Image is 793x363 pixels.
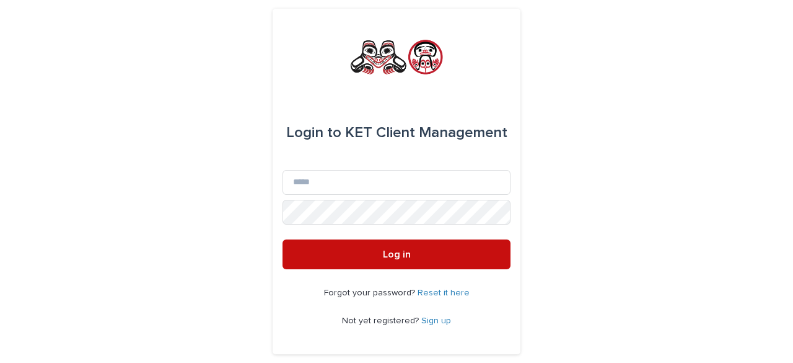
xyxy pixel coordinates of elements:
a: Sign up [421,316,451,325]
div: KET Client Management [286,115,507,150]
img: rNyI97lYS1uoOg9yXW8k [349,38,444,76]
span: Not yet registered? [342,316,421,325]
a: Reset it here [418,289,470,297]
button: Log in [283,240,510,269]
span: Login to [286,125,341,140]
span: Log in [383,249,411,259]
span: Forgot your password? [324,289,418,297]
